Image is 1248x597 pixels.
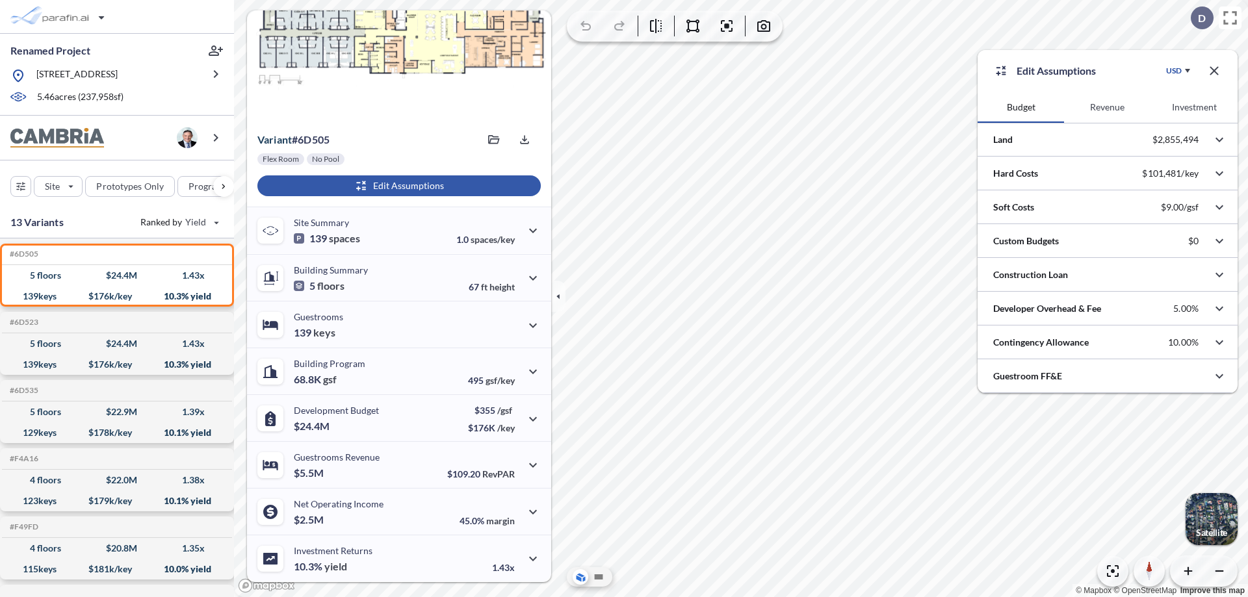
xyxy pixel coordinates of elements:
[486,375,515,386] span: gsf/key
[294,326,335,339] p: 139
[993,167,1038,180] p: Hard Costs
[45,180,60,193] p: Site
[294,451,380,463] p: Guestrooms Revenue
[294,498,383,509] p: Net Operating Income
[263,154,299,164] p: Flex Room
[294,311,343,322] p: Guestrooms
[257,133,292,146] span: Variant
[993,302,1101,315] p: Developer Overhead & Fee
[294,373,337,386] p: 68.8K
[177,176,248,197] button: Program
[471,234,515,245] span: spaces/key
[294,358,365,369] p: Building Program
[591,569,606,585] button: Site Plan
[1161,201,1199,213] p: $9.00/gsf
[294,232,360,245] p: 139
[7,318,38,327] h5: Click to copy the code
[10,214,64,230] p: 13 Variants
[257,133,330,146] p: # 6d505
[573,569,588,585] button: Aerial View
[177,127,198,148] img: user logo
[329,232,360,245] span: spaces
[993,235,1059,248] p: Custom Budgets
[978,92,1064,123] button: Budget
[1113,586,1176,595] a: OpenStreetMap
[468,422,515,433] p: $176K
[1152,134,1199,146] p: $2,855,494
[96,180,164,193] p: Prototypes Only
[489,281,515,292] span: height
[294,560,347,573] p: 10.3%
[36,68,118,84] p: [STREET_ADDRESS]
[468,405,515,416] p: $355
[460,515,515,526] p: 45.0%
[993,201,1034,214] p: Soft Costs
[10,128,104,148] img: BrandImage
[323,373,337,386] span: gsf
[1186,493,1238,545] button: Switcher ImageSatellite
[486,515,515,526] span: margin
[294,279,344,292] p: 5
[1166,66,1182,76] div: USD
[1064,92,1150,123] button: Revenue
[294,513,326,526] p: $2.5M
[447,468,515,479] p: $109.20
[497,405,512,416] span: /gsf
[1168,337,1199,348] p: 10.00%
[294,545,372,556] p: Investment Returns
[993,133,1013,146] p: Land
[324,560,347,573] span: yield
[7,386,38,395] h5: Click to copy the code
[497,422,515,433] span: /key
[7,454,38,463] h5: Click to copy the code
[1151,92,1238,123] button: Investment
[482,468,515,479] span: RevPAR
[313,326,335,339] span: keys
[294,420,331,433] p: $24.4M
[317,279,344,292] span: floors
[37,90,123,105] p: 5.46 acres ( 237,958 sf)
[294,466,326,479] p: $5.5M
[185,216,207,229] span: Yield
[492,562,515,573] p: 1.43x
[7,249,38,259] h5: Click to copy the code
[85,176,175,197] button: Prototypes Only
[34,176,83,197] button: Site
[312,154,339,164] p: No Pool
[993,370,1062,383] p: Guestroom FF&E
[481,281,487,292] span: ft
[1076,586,1111,595] a: Mapbox
[294,264,368,275] p: Building Summary
[1188,235,1199,247] p: $0
[238,578,295,593] a: Mapbox homepage
[1196,527,1227,538] p: Satellite
[1186,493,1238,545] img: Switcher Image
[294,405,379,416] p: Development Budget
[456,234,515,245] p: 1.0
[7,522,38,531] h5: Click to copy the code
[1017,63,1096,79] p: Edit Assumptions
[130,212,227,233] button: Ranked by Yield
[993,268,1068,281] p: Construction Loan
[468,375,515,386] p: 495
[993,336,1089,349] p: Contingency Allowance
[10,44,90,58] p: Renamed Project
[294,217,349,228] p: Site Summary
[188,180,225,193] p: Program
[1173,303,1199,314] p: 5.00%
[257,175,541,196] button: Edit Assumptions
[1180,586,1245,595] a: Improve this map
[1198,12,1206,24] p: D
[1142,168,1199,179] p: $101,481/key
[469,281,515,292] p: 67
